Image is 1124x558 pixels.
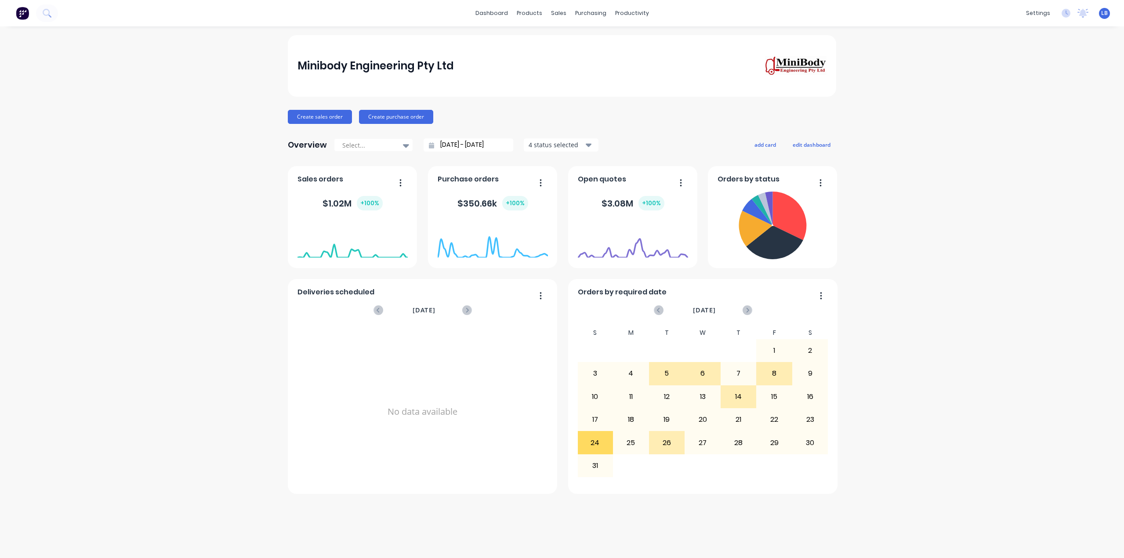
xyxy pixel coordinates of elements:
[578,455,613,477] div: 31
[757,409,792,431] div: 22
[578,409,613,431] div: 17
[502,196,528,210] div: + 100 %
[721,386,756,408] div: 14
[721,431,756,453] div: 28
[757,362,792,384] div: 8
[457,196,528,210] div: $ 350.66k
[613,431,649,453] div: 25
[721,409,756,431] div: 21
[613,386,649,408] div: 11
[638,196,664,210] div: + 100 %
[685,386,720,408] div: 13
[288,136,327,154] div: Overview
[693,305,716,315] span: [DATE]
[578,362,613,384] div: 3
[718,174,780,185] span: Orders by status
[413,305,435,315] span: [DATE]
[16,7,29,20] img: Factory
[578,287,667,297] span: Orders by required date
[649,386,685,408] div: 12
[297,174,343,185] span: Sales orders
[1022,7,1055,20] div: settings
[757,386,792,408] div: 15
[571,7,611,20] div: purchasing
[613,409,649,431] div: 18
[649,362,685,384] div: 5
[578,174,626,185] span: Open quotes
[649,431,685,453] div: 26
[471,7,512,20] a: dashboard
[756,326,792,339] div: F
[357,196,383,210] div: + 100 %
[793,340,828,362] div: 2
[512,7,547,20] div: products
[578,431,613,453] div: 24
[793,409,828,431] div: 23
[721,362,756,384] div: 7
[547,7,571,20] div: sales
[685,326,721,339] div: W
[749,139,782,150] button: add card
[297,326,548,497] div: No data available
[577,326,613,339] div: S
[529,140,584,149] div: 4 status selected
[649,409,685,431] div: 19
[757,431,792,453] div: 29
[613,362,649,384] div: 4
[793,362,828,384] div: 9
[297,287,374,297] span: Deliveries scheduled
[611,7,653,20] div: productivity
[792,326,828,339] div: S
[613,326,649,339] div: M
[685,431,720,453] div: 27
[787,139,836,150] button: edit dashboard
[297,57,454,75] div: Minibody Engineering Pty Ltd
[288,110,352,124] button: Create sales order
[359,110,433,124] button: Create purchase order
[578,386,613,408] div: 10
[793,431,828,453] div: 30
[602,196,664,210] div: $ 3.08M
[685,409,720,431] div: 20
[323,196,383,210] div: $ 1.02M
[721,326,757,339] div: T
[1101,9,1108,17] span: LB
[757,340,792,362] div: 1
[793,386,828,408] div: 16
[524,138,598,152] button: 4 status selected
[765,56,827,76] img: Minibody Engineering Pty Ltd
[649,326,685,339] div: T
[685,362,720,384] div: 6
[438,174,499,185] span: Purchase orders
